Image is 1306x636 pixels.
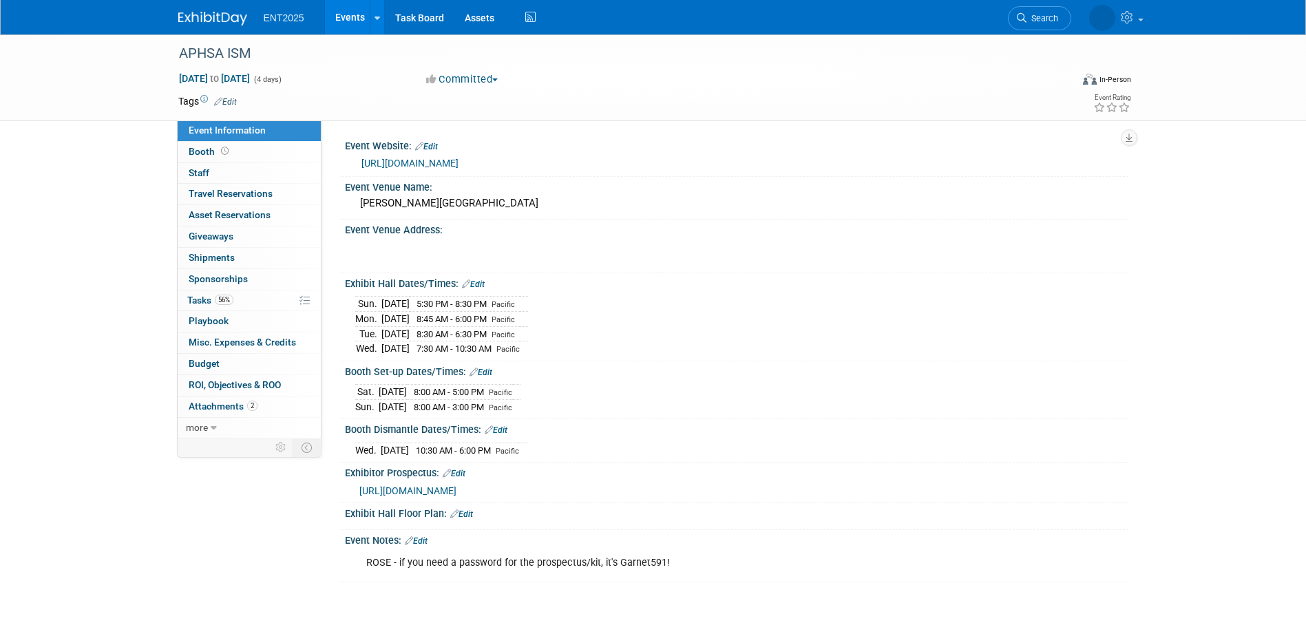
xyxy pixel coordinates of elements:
[379,399,407,414] td: [DATE]
[189,358,220,369] span: Budget
[357,549,977,577] div: ROSE - if you need a password for the prospectus/kit, it's Garnet591!
[379,385,407,400] td: [DATE]
[405,536,428,546] a: Edit
[187,295,233,306] span: Tasks
[189,252,235,263] span: Shipments
[1026,13,1058,23] span: Search
[178,248,321,268] a: Shipments
[345,419,1128,437] div: Booth Dismantle Dates/Times:
[189,167,209,178] span: Staff
[417,314,487,324] span: 8:45 AM - 6:00 PM
[462,279,485,289] a: Edit
[355,341,381,356] td: Wed.
[421,72,503,87] button: Committed
[355,312,381,327] td: Mon.
[178,184,321,204] a: Travel Reservations
[355,385,379,400] td: Sat.
[189,188,273,199] span: Travel Reservations
[381,312,410,327] td: [DATE]
[189,273,248,284] span: Sponsorships
[417,343,492,354] span: 7:30 AM - 10:30 AM
[1008,6,1071,30] a: Search
[450,509,473,519] a: Edit
[345,136,1128,153] div: Event Website:
[178,269,321,290] a: Sponsorships
[269,438,293,456] td: Personalize Event Tab Strip
[470,368,492,377] a: Edit
[381,341,410,356] td: [DATE]
[218,146,231,156] span: Booth not reserved yet
[189,146,231,157] span: Booth
[361,158,459,169] a: [URL][DOMAIN_NAME]
[345,503,1128,521] div: Exhibit Hall Floor Plan:
[492,300,515,309] span: Pacific
[189,337,296,348] span: Misc. Expenses & Credits
[189,379,281,390] span: ROI, Objectives & ROO
[214,97,237,107] a: Edit
[178,290,321,311] a: Tasks56%
[345,463,1128,480] div: Exhibitor Prospectus:
[178,226,321,247] a: Giveaways
[414,402,484,412] span: 8:00 AM - 3:00 PM
[189,231,233,242] span: Giveaways
[264,12,304,23] span: ENT2025
[293,438,321,456] td: Toggle Event Tabs
[189,401,257,412] span: Attachments
[417,299,487,309] span: 5:30 PM - 8:30 PM
[215,295,233,305] span: 56%
[990,72,1132,92] div: Event Format
[189,125,266,136] span: Event Information
[174,41,1051,66] div: APHSA ISM
[496,447,519,456] span: Pacific
[178,375,321,396] a: ROI, Objectives & ROO
[359,485,456,496] a: [URL][DOMAIN_NAME]
[355,326,381,341] td: Tue.
[178,396,321,417] a: Attachments2
[1089,5,1115,31] img: Rose Bodin
[178,12,247,25] img: ExhibitDay
[355,297,381,312] td: Sun.
[178,311,321,332] a: Playbook
[189,209,271,220] span: Asset Reservations
[414,387,484,397] span: 8:00 AM - 5:00 PM
[417,329,487,339] span: 8:30 AM - 6:30 PM
[345,273,1128,291] div: Exhibit Hall Dates/Times:
[178,142,321,162] a: Booth
[178,354,321,374] a: Budget
[1083,74,1097,85] img: Format-Inperson.png
[247,401,257,411] span: 2
[1093,94,1130,101] div: Event Rating
[178,332,321,353] a: Misc. Expenses & Credits
[189,315,229,326] span: Playbook
[345,177,1128,194] div: Event Venue Name:
[345,361,1128,379] div: Booth Set-up Dates/Times:
[345,220,1128,237] div: Event Venue Address:
[489,403,512,412] span: Pacific
[443,469,465,478] a: Edit
[178,72,251,85] span: [DATE] [DATE]
[253,75,282,84] span: (4 days)
[492,330,515,339] span: Pacific
[208,73,221,84] span: to
[355,443,381,457] td: Wed.
[489,388,512,397] span: Pacific
[416,445,491,456] span: 10:30 AM - 6:00 PM
[178,120,321,141] a: Event Information
[355,193,1118,214] div: [PERSON_NAME][GEOGRAPHIC_DATA]
[381,297,410,312] td: [DATE]
[415,142,438,151] a: Edit
[381,443,409,457] td: [DATE]
[186,422,208,433] span: more
[485,425,507,435] a: Edit
[1099,74,1131,85] div: In-Person
[178,94,237,108] td: Tags
[381,326,410,341] td: [DATE]
[178,163,321,184] a: Staff
[345,530,1128,548] div: Event Notes:
[178,205,321,226] a: Asset Reservations
[496,345,520,354] span: Pacific
[492,315,515,324] span: Pacific
[355,399,379,414] td: Sun.
[178,418,321,438] a: more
